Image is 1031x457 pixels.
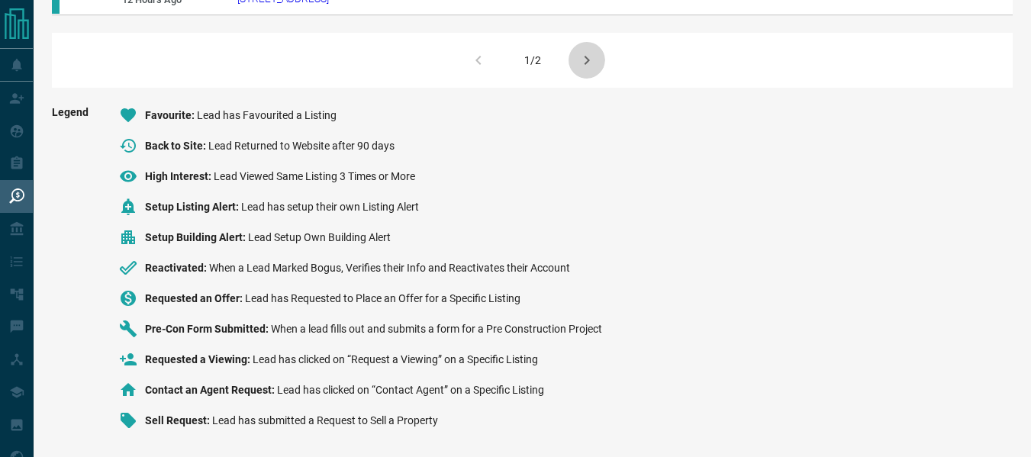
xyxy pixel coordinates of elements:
span: Setup Listing Alert [145,201,241,213]
span: Lead has submitted a Request to Sell a Property [212,414,438,426]
span: Sell Request [145,414,212,426]
span: Favourite [145,109,197,121]
span: Legend [52,106,89,442]
span: Lead Returned to Website after 90 days [208,140,395,152]
span: Lead Viewed Same Listing 3 Times or More [214,170,415,182]
span: Requested a Viewing [145,353,253,365]
span: Lead has clicked on “Request a Viewing” on a Specific Listing [253,353,538,365]
span: Lead Setup Own Building Alert [248,231,391,243]
span: High Interest [145,170,214,182]
div: 1/2 [524,54,541,66]
span: Lead has Favourited a Listing [197,109,337,121]
span: Lead has Requested to Place an Offer for a Specific Listing [245,292,520,304]
span: Requested an Offer [145,292,245,304]
span: Setup Building Alert [145,231,248,243]
span: Reactivated [145,262,209,274]
span: Pre-Con Form Submitted [145,323,271,335]
span: When a lead fills out and submits a form for a Pre Construction Project [271,323,602,335]
span: Back to Site [145,140,208,152]
span: Lead has clicked on “Contact Agent” on a Specific Listing [277,384,544,396]
span: Contact an Agent Request [145,384,277,396]
span: When a Lead Marked Bogus, Verifies their Info and Reactivates their Account [209,262,570,274]
span: Lead has setup their own Listing Alert [241,201,419,213]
